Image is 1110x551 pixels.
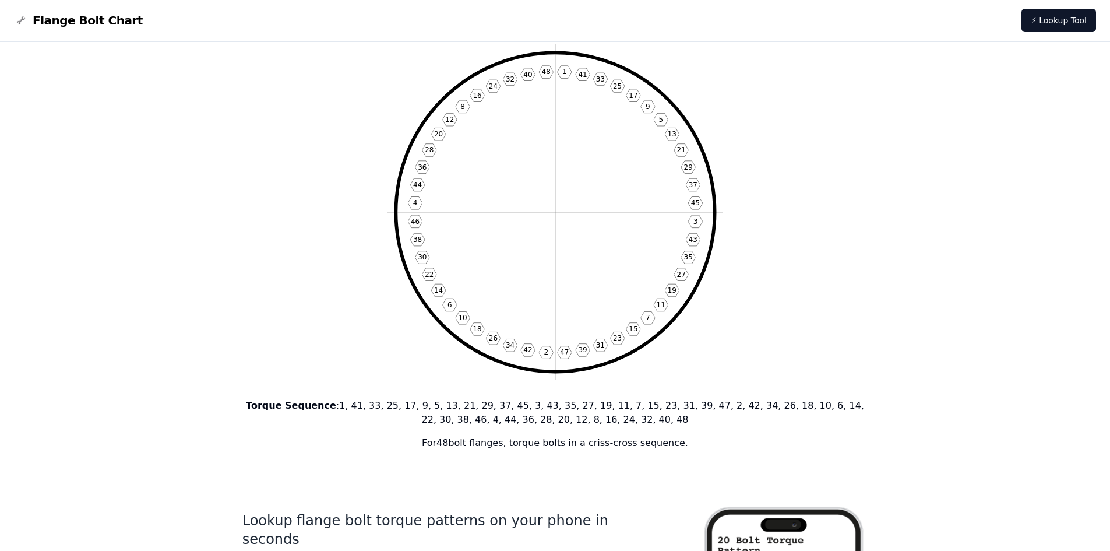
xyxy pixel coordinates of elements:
a: Flange Bolt Chart LogoFlange Bolt Chart [14,12,143,29]
text: 42 [523,346,532,354]
text: 25 [612,82,621,90]
text: 16 [473,92,481,100]
text: 43 [688,236,697,244]
text: 45 [690,199,699,207]
text: 14 [434,286,442,294]
text: 41 [578,71,587,79]
text: 11 [656,301,665,309]
text: 27 [676,271,685,279]
text: 37 [688,181,697,189]
a: ⚡ Lookup Tool [1021,9,1096,32]
text: 21 [676,146,685,154]
text: 34 [505,341,514,349]
text: 18 [473,325,481,333]
text: 20 [434,130,442,138]
text: 12 [445,115,454,124]
text: 46 [410,217,419,226]
text: 4 [413,199,417,207]
p: : 1, 41, 33, 25, 17, 9, 5, 13, 21, 29, 37, 45, 3, 43, 35, 27, 19, 11, 7, 15, 23, 31, 39, 47, 2, 4... [242,399,868,427]
text: 40 [523,71,532,79]
text: 22 [425,271,434,279]
text: 33 [595,75,604,83]
text: 10 [458,314,467,322]
h1: Lookup flange bolt torque patterns on your phone in seconds [242,511,663,549]
text: 39 [578,346,587,354]
text: 31 [595,341,604,349]
img: Flange Bolt Chart Logo [14,13,28,27]
text: 2 [544,348,548,356]
p: For 48 bolt flanges, torque bolts in a criss-cross sequence. [242,436,868,450]
text: 17 [629,92,637,100]
text: 47 [560,348,569,356]
text: 8 [460,103,465,111]
text: 38 [413,236,422,244]
text: 32 [505,75,514,83]
span: Flange Bolt Chart [33,12,143,29]
text: 44 [413,181,422,189]
text: 24 [488,82,497,90]
text: 6 [447,301,452,309]
text: 19 [667,286,676,294]
text: 3 [693,217,697,226]
b: Torque Sequence [246,400,336,411]
text: 29 [683,163,692,171]
text: 7 [646,314,650,322]
text: 5 [658,115,663,124]
text: 26 [488,334,497,342]
text: 28 [425,146,434,154]
text: 48 [541,68,550,76]
text: 35 [683,253,692,261]
text: 9 [646,103,650,111]
text: 23 [612,334,621,342]
text: 30 [418,253,427,261]
text: 1 [562,68,566,76]
text: 15 [629,325,637,333]
text: 13 [667,130,676,138]
text: 36 [418,163,427,171]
